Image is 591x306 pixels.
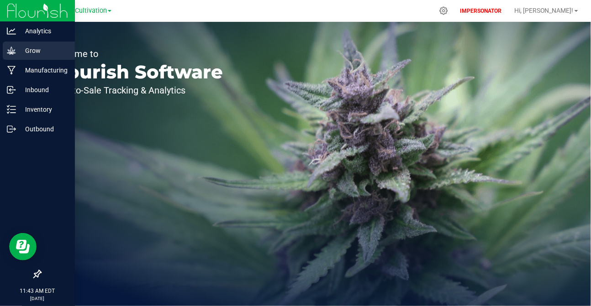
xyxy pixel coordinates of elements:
[4,295,71,302] p: [DATE]
[7,66,16,75] inline-svg: Manufacturing
[7,124,16,134] inline-svg: Outbound
[16,84,71,95] p: Inbound
[4,287,71,295] p: 11:43 AM EDT
[7,46,16,55] inline-svg: Grow
[9,233,37,260] iframe: Resource center
[456,7,505,15] p: IMPERSONATOR
[75,7,107,15] span: Cultivation
[7,26,16,36] inline-svg: Analytics
[16,124,71,135] p: Outbound
[7,105,16,114] inline-svg: Inventory
[7,85,16,94] inline-svg: Inbound
[49,86,223,95] p: Seed-to-Sale Tracking & Analytics
[438,6,449,15] div: Manage settings
[16,26,71,36] p: Analytics
[49,63,223,81] p: Flourish Software
[514,7,574,14] span: Hi, [PERSON_NAME]!
[49,49,223,58] p: Welcome to
[16,45,71,56] p: Grow
[16,65,71,76] p: Manufacturing
[16,104,71,115] p: Inventory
